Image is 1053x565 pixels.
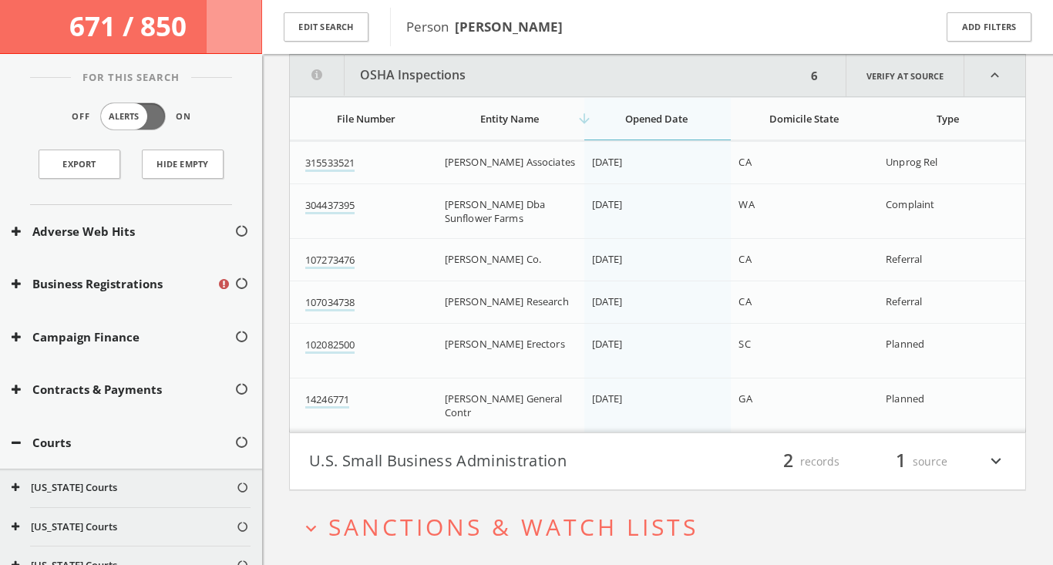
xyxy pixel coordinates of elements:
span: [DATE] [592,252,623,266]
span: Referral [886,294,922,308]
div: Entity Name [445,112,575,126]
span: CA [738,294,751,308]
span: WA [738,197,754,211]
i: expand_more [301,518,321,539]
span: GA [738,392,752,405]
span: For This Search [71,70,191,86]
span: Planned [886,392,924,405]
span: [DATE] [592,294,623,308]
span: Sanctions & Watch Lists [328,511,698,543]
button: [US_STATE] Courts [12,480,236,496]
span: SC [738,337,750,351]
div: File Number [305,112,428,126]
button: Adverse Web Hits [12,223,234,240]
i: expand_less [964,55,1025,96]
button: Business Registrations [12,275,217,293]
div: 6 [806,55,823,96]
span: 671 / 850 [69,8,193,44]
button: U.S. Small Business Administration [309,449,658,475]
span: Complaint [886,197,934,211]
b: [PERSON_NAME] [455,18,563,35]
button: [US_STATE] Courts [12,520,236,535]
span: Unprog Rel [886,155,937,169]
a: 107273476 [305,253,355,269]
button: Contracts & Payments [12,381,234,399]
span: 1 [889,448,913,475]
a: 107034738 [305,295,355,311]
button: Campaign Finance [12,328,234,346]
span: [PERSON_NAME] General Contr [445,392,563,419]
div: grid [290,141,1025,432]
button: Courts [12,434,234,452]
span: [PERSON_NAME] Dba Sunflower Farms [445,197,545,225]
div: Type [886,112,1010,126]
button: Hide Empty [142,150,224,179]
button: Add Filters [947,12,1031,42]
span: On [176,110,191,123]
div: Domicile State [738,112,869,126]
span: [DATE] [592,392,623,405]
span: [DATE] [592,197,623,211]
span: [DATE] [592,337,623,351]
span: Planned [886,337,924,351]
a: 304437395 [305,198,355,214]
button: expand_moreSanctions & Watch Lists [301,514,1026,540]
div: Opened Date [592,112,722,126]
span: [PERSON_NAME] Co. [445,252,541,266]
a: Verify at source [846,55,964,96]
button: OSHA Inspections [290,55,806,96]
span: CA [738,155,751,169]
span: Off [72,110,90,123]
div: records [747,449,839,475]
a: 14246771 [305,392,349,409]
i: expand_more [986,449,1006,475]
a: 315533521 [305,156,355,172]
span: [PERSON_NAME] Research [445,294,569,308]
a: Export [39,150,120,179]
span: CA [738,252,751,266]
div: source [855,449,947,475]
a: 102082500 [305,338,355,354]
span: [DATE] [592,155,623,169]
button: Edit Search [284,12,368,42]
span: [PERSON_NAME] Erectors [445,337,565,351]
span: [PERSON_NAME] Associates [445,155,575,169]
span: Person [406,18,563,35]
i: arrow_downward [577,111,592,126]
span: 2 [776,448,800,475]
span: Referral [886,252,922,266]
